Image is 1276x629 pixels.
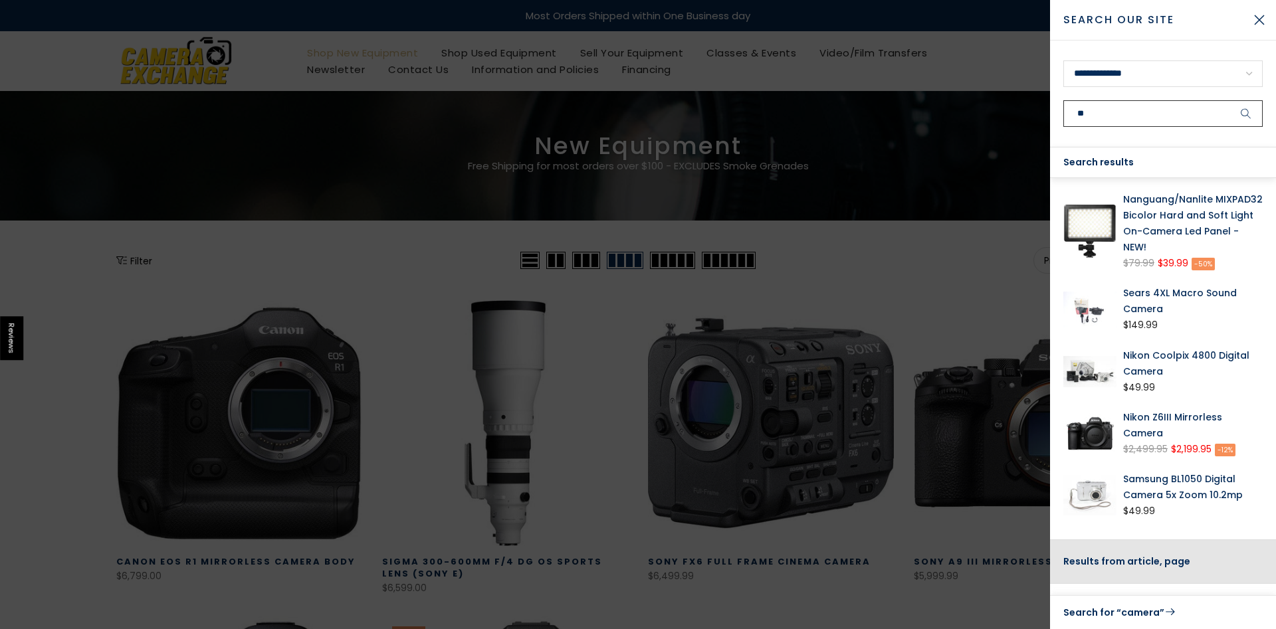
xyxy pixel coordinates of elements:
[1063,347,1116,396] img: Nikon Coolpix 4800 Digital Camera Digital Cameras - Digital Point and Shoot Cameras Nikon 3686254
[1123,256,1154,270] del: $79.99
[1123,347,1263,379] a: Nikon Coolpix 4800 Digital Camera
[1123,409,1263,441] a: Nikon Z6III Mirrorless Camera
[1050,147,1276,178] div: Search results
[1063,471,1116,519] img: Samsung BL1050 Digital Camera 5x Zoom 10.2mp Digital Cameras - Digital Point and Shoot Cameras Sa...
[1123,503,1155,519] div: $49.99
[1063,12,1243,28] span: Search Our Site
[1158,255,1188,272] ins: $39.99
[1123,191,1263,255] a: Nanguang/Nanlite MIXPAD32 Bicolor Hard and Soft Light On-Camera Led Panel - NEW!
[1063,191,1116,271] img: Nanguang/Nanlite MIXPAD32 Bicolor Hard and Soft Light On-Camera Led Panel - NEW! Studio Lighting ...
[1123,379,1155,396] div: $49.99
[1243,3,1276,37] button: Close Search
[1063,604,1263,621] a: Search for “camera”
[1050,539,1276,584] div: Results from article, page
[1123,317,1158,333] div: $149.99
[1215,444,1235,456] span: -12%
[1171,441,1212,458] ins: $2,199.95
[1123,285,1263,317] a: Sears 4XL Macro Sound Camera
[1123,471,1263,503] a: Samsung BL1050 Digital Camera 5x Zoom 10.2mp
[1063,409,1116,458] img: Nikon Z6 III Mirrorless Camera Digital Cameras - Digital Mirrorless Cameras Nikon NIK1890
[1123,442,1168,456] del: $2,499.95
[1192,258,1215,270] span: -50%
[1063,285,1116,333] img: Sears 4XL Macro Sound Camera Video Equipment - Video Camera Sears 39166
